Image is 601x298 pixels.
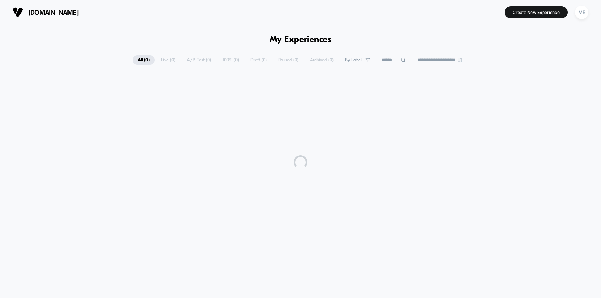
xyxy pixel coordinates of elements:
button: Create New Experience [505,6,568,18]
span: [DOMAIN_NAME] [28,9,79,16]
span: By Label [345,57,362,63]
img: end [458,58,462,62]
button: ME [573,5,591,19]
span: All ( 0 ) [133,55,155,65]
div: ME [575,6,588,19]
button: [DOMAIN_NAME] [10,7,81,18]
h1: My Experiences [270,35,332,45]
img: Visually logo [13,7,23,17]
